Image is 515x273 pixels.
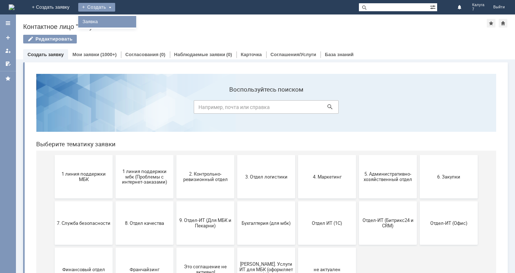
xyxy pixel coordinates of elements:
div: (1000+) [100,52,117,57]
button: 1 линия поддержки мбк (Проблемы с интернет-заказами) [85,87,143,130]
button: 5. Административно-хозяйственный отдел [328,87,386,130]
button: Бухгалтерия (для мбк) [207,133,265,177]
button: 2. Контрольно-ревизионный отдел [146,87,204,130]
span: 6. Закупки [392,106,445,111]
span: Это соглашение не активно! [148,196,202,207]
button: 3. Отдел логистики [207,87,265,130]
button: Франчайзинг [85,180,143,223]
div: Сделать домашней страницей [499,19,507,28]
div: Контактное лицо "Калуга 7" [23,23,487,30]
span: Отдел-ИТ (Офис) [392,152,445,157]
a: Создать заявку [2,32,14,43]
div: (0) [226,52,232,57]
button: Финансовый отдел [24,180,82,223]
span: 2. Контрольно-ревизионный отдел [148,103,202,114]
button: Это соглашение не активно! [146,180,204,223]
div: Добавить в избранное [487,19,495,28]
span: Финансовый отдел [26,198,80,204]
button: 6. Закупки [389,87,447,130]
button: Отдел-ИТ (Офис) [389,133,447,177]
a: Мои согласования [2,58,14,70]
a: Согласования [125,52,159,57]
button: 4. Маркетинг [268,87,326,130]
button: 1 линия поддержки МБК [24,87,82,130]
span: 1 линия поддержки МБК [26,103,80,114]
span: [PERSON_NAME]. Услуги ИТ для МБК (оформляет L1) [209,193,263,209]
span: Отдел ИТ (1С) [270,152,323,157]
button: 9. Отдел-ИТ (Для МБК и Пекарни) [146,133,204,177]
a: Соглашения/Услуги [271,52,316,57]
a: Мои заявки [72,52,99,57]
button: [PERSON_NAME]. Услуги ИТ для МБК (оформляет L1) [207,180,265,223]
button: Отдел-ИТ (Битрикс24 и CRM) [328,133,386,177]
button: не актуален [268,180,326,223]
span: Бухгалтерия (для мбк) [209,152,263,157]
span: Расширенный поиск [430,3,437,10]
span: 3. Отдел логистики [209,106,263,111]
span: Отдел-ИТ (Битрикс24 и CRM) [331,150,384,160]
button: Отдел ИТ (1С) [268,133,326,177]
button: 8. Отдел качества [85,133,143,177]
a: Мои заявки [2,45,14,56]
a: База знаний [325,52,353,57]
span: не актуален [270,198,323,204]
input: Например, почта или справка [163,32,308,46]
span: 7 [472,7,485,12]
button: 7. Служба безопасности [24,133,82,177]
span: 9. Отдел-ИТ (Для МБК и Пекарни) [148,150,202,160]
span: Франчайзинг [87,198,141,204]
span: 8. Отдел качества [87,152,141,157]
header: Выберите тематику заявки [6,72,466,80]
img: logo [9,4,14,10]
span: Калуга [472,3,485,7]
a: Карточка [241,52,262,57]
a: Создать заявку [28,52,64,57]
span: 5. Административно-хозяйственный отдел [331,103,384,114]
div: Создать [78,3,115,12]
a: Перейти на домашнюю страницу [9,4,14,10]
div: (0) [160,52,166,57]
span: 1 линия поддержки мбк (Проблемы с интернет-заказами) [87,100,141,117]
span: 7. Служба безопасности [26,152,80,157]
label: Воспользуйтесь поиском [163,18,308,25]
a: Наблюдаемые заявки [174,52,225,57]
span: 4. Маркетинг [270,106,323,111]
a: Заявка [80,17,135,26]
